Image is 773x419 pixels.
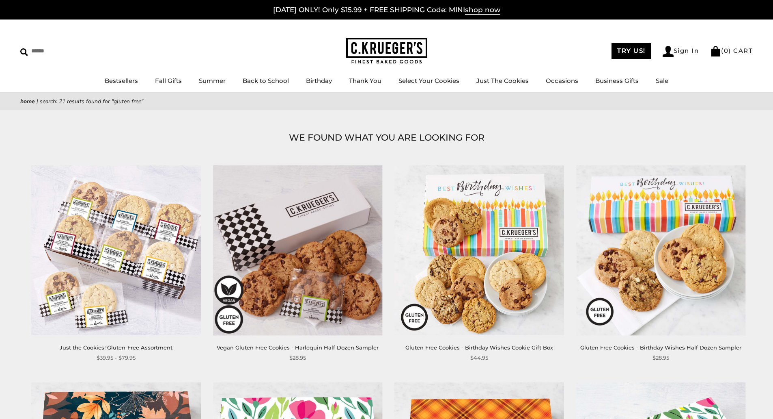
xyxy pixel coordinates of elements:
img: Account [663,46,674,57]
a: TRY US! [612,43,651,59]
a: Sign In [663,46,699,57]
img: Just the Cookies! Gluten-Free Assortment [32,165,201,335]
span: | [37,98,38,105]
h1: WE FOUND WHAT YOU ARE LOOKING FOR [32,130,741,145]
a: Home [20,98,35,105]
span: 0 [724,47,729,54]
span: $44.95 [470,354,488,362]
a: [DATE] ONLY! Only $15.99 + FREE SHIPPING Code: MINIshop now [273,6,500,15]
img: C.KRUEGER'S [346,38,427,64]
a: Occasions [546,77,578,85]
a: Back to School [243,77,289,85]
nav: breadcrumbs [20,97,753,106]
a: Bestsellers [105,77,138,85]
img: Gluten Free Cookies - Birthday Wishes Cookie Gift Box [395,165,564,335]
a: Sale [656,77,668,85]
span: $28.95 [289,354,306,362]
a: Vegan Gluten Free Cookies - Harlequin Half Dozen Sampler [217,344,379,351]
a: Business Gifts [595,77,639,85]
a: Fall Gifts [155,77,182,85]
a: Gluten Free Cookies - Birthday Wishes Half Dozen Sampler [580,344,741,351]
input: Search [20,45,117,57]
img: Search [20,48,28,56]
img: Gluten Free Cookies - Birthday Wishes Half Dozen Sampler [576,165,745,335]
a: Gluten Free Cookies - Birthday Wishes Cookie Gift Box [405,344,553,351]
span: $28.95 [652,354,669,362]
img: Bag [710,46,721,56]
a: Summer [199,77,226,85]
span: Search: 21 results found for "Gluten Free" [40,98,143,105]
a: Just the Cookies! Gluten-Free Assortment [60,344,172,351]
a: Just The Cookies [476,77,529,85]
a: Birthday [306,77,332,85]
img: Vegan Gluten Free Cookies - Harlequin Half Dozen Sampler [213,165,382,335]
a: (0) CART [710,47,753,54]
span: shop now [465,6,500,15]
a: Select Your Cookies [398,77,459,85]
a: Thank You [349,77,381,85]
span: $39.95 - $79.95 [97,354,136,362]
